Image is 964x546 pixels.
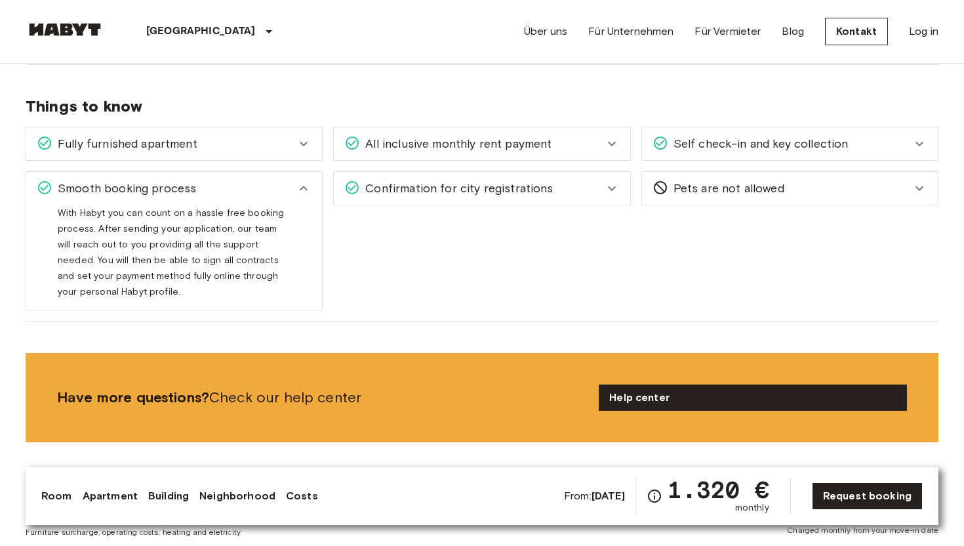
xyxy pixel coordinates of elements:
a: Kontakt [825,18,888,45]
a: Apartment [83,488,138,504]
span: All inclusive monthly rent payment [360,135,552,152]
b: Have more questions? [57,388,209,406]
div: All inclusive monthly rent payment [334,127,630,160]
div: Self check-in and key collection [642,127,938,160]
a: Request booking [812,482,923,510]
span: From: [564,489,625,503]
span: Fully furnished apartment [52,135,197,152]
a: Über uns [524,24,567,39]
span: Furniture surcharge, operating costs, heating and eletricity [26,526,241,538]
a: Building [148,488,189,504]
a: Neighborhood [199,488,275,504]
a: Log in [909,24,938,39]
a: Room [41,488,72,504]
div: Pets are not allowed [642,172,938,205]
span: Pets are not allowed [668,180,784,197]
a: Für Unternehmen [588,24,673,39]
span: Confirmation for city registrations [360,180,553,197]
p: [GEOGRAPHIC_DATA] [146,24,256,39]
a: Help center [599,385,907,411]
span: 1.320 € [668,478,769,501]
a: Für Vermieter [694,24,761,39]
span: monthly [735,501,769,514]
div: Smooth booking process [26,172,322,205]
div: Fully furnished apartment [26,127,322,160]
b: [DATE] [592,490,625,502]
img: Habyt [26,23,104,36]
svg: Check cost overview for full price breakdown. Please note that discounts apply to new joiners onl... [647,488,662,504]
div: Confirmation for city registrations [334,172,630,205]
span: Self check-in and key collection [668,135,849,152]
span: Check our help center [57,388,588,408]
a: Blog [782,24,804,39]
span: With Habyt you can count on a hassle free booking process. After sending your application, our te... [58,207,284,308]
span: Smooth booking process [52,180,196,197]
span: Charged monthly from your move-in date [787,524,938,536]
span: Things to know [26,96,938,116]
a: Costs [286,488,318,504]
